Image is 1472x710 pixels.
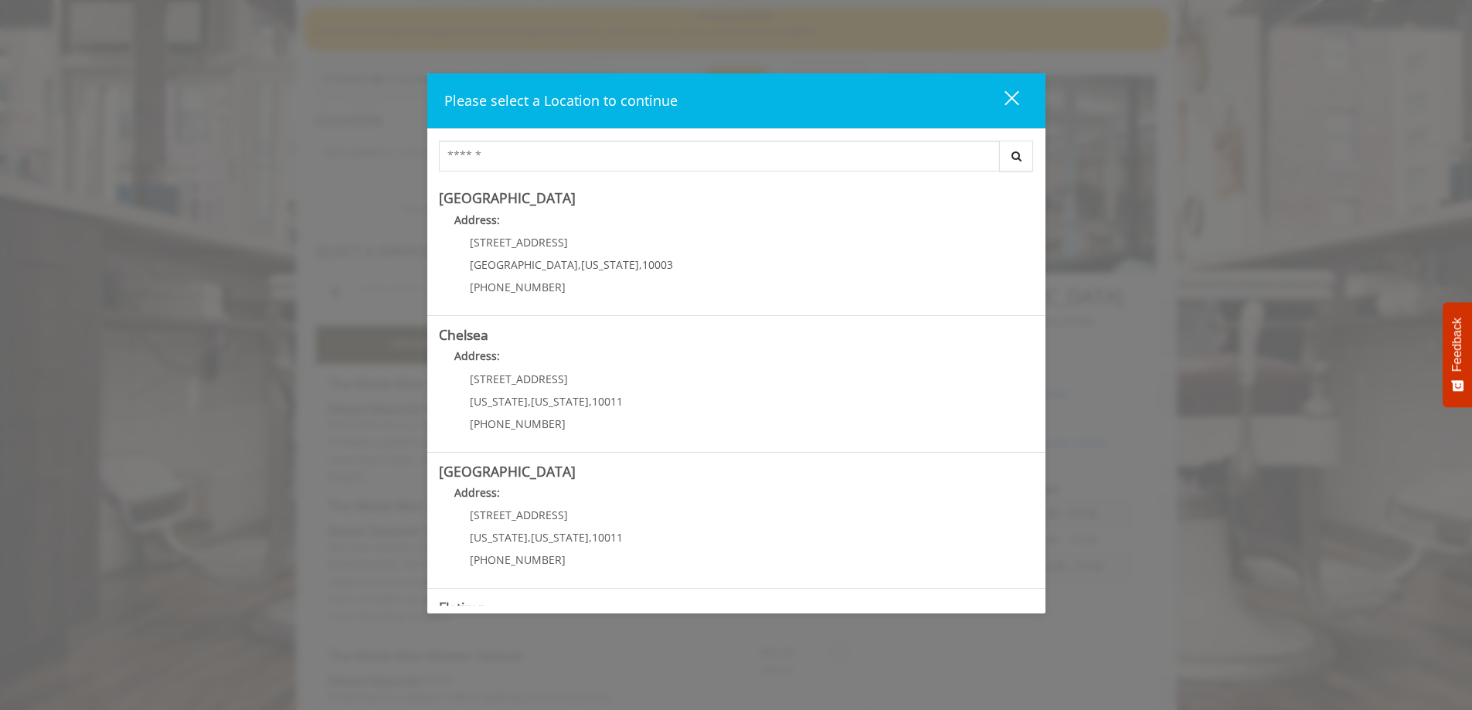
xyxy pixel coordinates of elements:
[439,598,487,617] b: Flatiron
[589,530,592,545] span: ,
[470,257,578,272] span: [GEOGRAPHIC_DATA]
[531,530,589,545] span: [US_STATE]
[439,189,576,207] b: [GEOGRAPHIC_DATA]
[470,280,566,294] span: [PHONE_NUMBER]
[581,257,639,272] span: [US_STATE]
[470,372,568,386] span: [STREET_ADDRESS]
[589,394,592,409] span: ,
[578,257,581,272] span: ,
[470,530,528,545] span: [US_STATE]
[470,416,566,431] span: [PHONE_NUMBER]
[439,141,1034,179] div: Center Select
[454,485,500,500] b: Address:
[454,212,500,227] b: Address:
[439,325,488,344] b: Chelsea
[1008,151,1025,161] i: Search button
[439,462,576,481] b: [GEOGRAPHIC_DATA]
[1450,318,1464,372] span: Feedback
[528,530,531,545] span: ,
[592,530,623,545] span: 10011
[470,394,528,409] span: [US_STATE]
[642,257,673,272] span: 10003
[531,394,589,409] span: [US_STATE]
[470,552,566,567] span: [PHONE_NUMBER]
[1443,302,1472,407] button: Feedback - Show survey
[444,91,678,110] span: Please select a Location to continue
[439,141,1000,172] input: Search Center
[528,394,531,409] span: ,
[470,235,568,250] span: [STREET_ADDRESS]
[470,508,568,522] span: [STREET_ADDRESS]
[987,90,1018,113] div: close dialog
[639,257,642,272] span: ,
[454,348,500,363] b: Address:
[976,85,1028,117] button: close dialog
[592,394,623,409] span: 10011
